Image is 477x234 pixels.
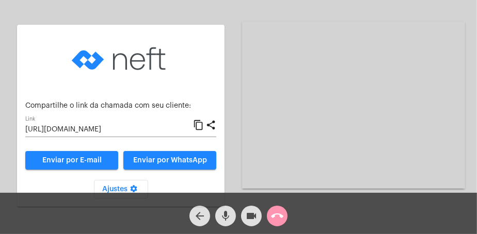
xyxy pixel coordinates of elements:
[102,186,140,193] span: Ajustes
[128,185,140,197] mat-icon: settings
[133,157,207,164] span: Enviar por WhatsApp
[42,157,102,164] span: Enviar por E-mail
[245,210,258,222] mat-icon: videocam
[94,180,148,198] button: Ajustes
[25,151,118,170] a: Enviar por E-mail
[194,210,206,222] mat-icon: arrow_back
[205,119,216,131] mat-icon: share
[69,33,172,85] img: logo-neft-novo-2.png
[193,119,204,131] mat-icon: content_copy
[123,151,216,170] button: Enviar por WhatsApp
[219,210,232,222] mat-icon: mic
[25,102,216,110] p: Compartilhe o link da chamada com seu cliente:
[271,210,283,222] mat-icon: call_end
